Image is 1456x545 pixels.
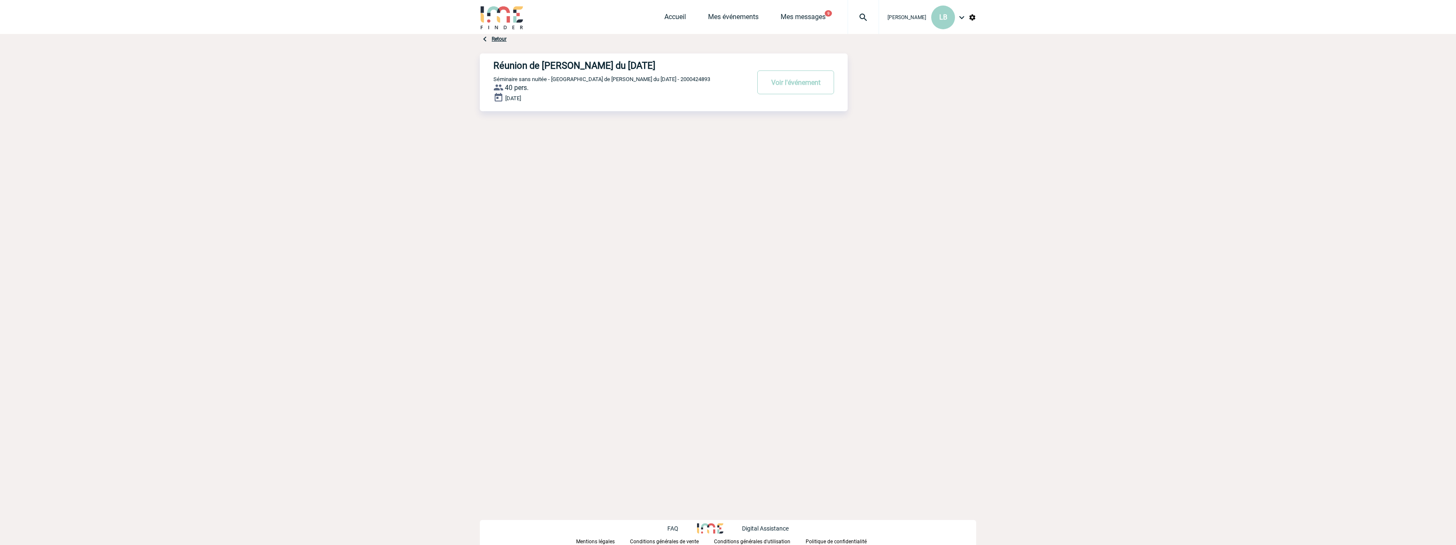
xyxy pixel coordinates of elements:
a: Retour [492,36,507,42]
p: Conditions générales de vente [630,539,699,545]
a: Mentions légales [576,537,630,545]
span: Séminaire sans nuitée - [GEOGRAPHIC_DATA] de [PERSON_NAME] du [DATE] - 2000424893 [493,76,710,82]
p: Conditions générales d'utilisation [714,539,790,545]
a: Accueil [664,13,686,25]
span: [DATE] [505,95,521,101]
span: [PERSON_NAME] [888,14,926,20]
p: Politique de confidentialité [806,539,867,545]
p: FAQ [667,525,678,532]
button: 9 [825,10,832,17]
a: FAQ [667,524,697,532]
h4: Réunion de [PERSON_NAME] du [DATE] [493,60,725,71]
p: Digital Assistance [742,525,789,532]
a: Conditions générales d'utilisation [714,537,806,545]
a: Conditions générales de vente [630,537,714,545]
a: Mes messages [781,13,826,25]
img: http://www.idealmeetingsevents.fr/ [697,523,723,534]
button: Voir l'événement [757,70,834,94]
img: IME-Finder [480,5,524,29]
a: Mes événements [708,13,759,25]
span: 40 pers. [505,84,529,92]
a: Politique de confidentialité [806,537,880,545]
span: LB [939,13,947,21]
p: Mentions légales [576,539,615,545]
